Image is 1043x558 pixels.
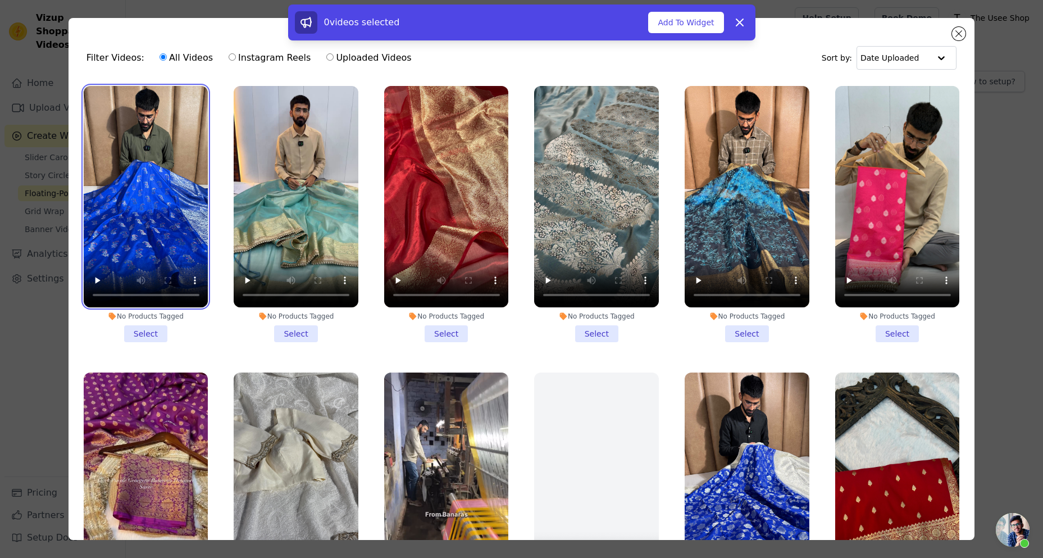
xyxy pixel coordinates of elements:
[822,46,957,70] div: Sort by:
[648,12,723,33] button: Add To Widget
[84,312,208,321] div: No Products Tagged
[326,51,412,65] label: Uploaded Videos
[228,51,311,65] label: Instagram Reels
[159,51,213,65] label: All Videos
[384,312,509,321] div: No Products Tagged
[996,513,1030,547] a: Open chat
[324,17,400,28] span: 0 videos selected
[534,312,659,321] div: No Products Tagged
[835,312,960,321] div: No Products Tagged
[234,312,358,321] div: No Products Tagged
[685,312,809,321] div: No Products Tagged
[86,45,418,71] div: Filter Videos:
